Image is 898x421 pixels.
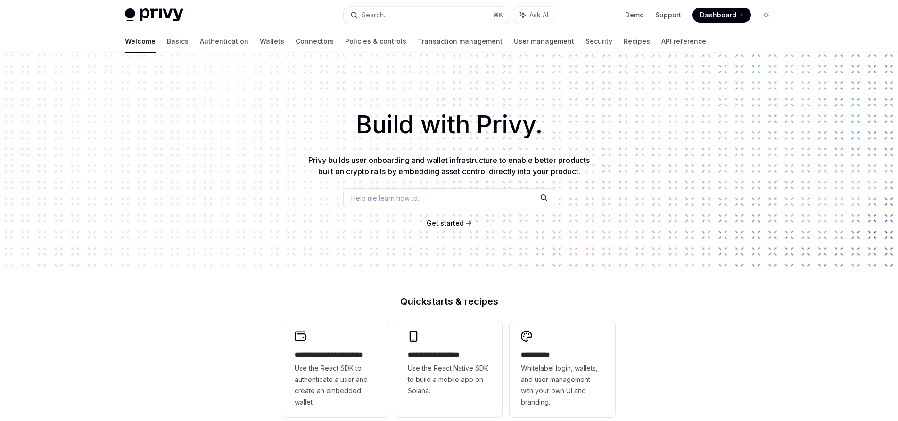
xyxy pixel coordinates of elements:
[200,30,248,53] a: Authentication
[167,30,189,53] a: Basics
[521,363,604,408] span: Whitelabel login, wallets, and user management with your own UI and branding.
[510,321,615,417] a: **** *****Whitelabel login, wallets, and user management with your own UI and branding.
[396,321,502,417] a: **** **** **** ***Use the React Native SDK to build a mobile app on Solana.
[125,8,183,22] img: light logo
[758,8,774,23] button: Toggle dark mode
[296,30,334,53] a: Connectors
[351,193,423,203] span: Help me learn how to…
[625,10,644,20] a: Demo
[308,155,590,176] span: Privy builds user onboarding and wallet infrastructure to enable better products built on crypto ...
[529,10,548,20] span: Ask AI
[15,106,883,143] h1: Build with Privy.
[692,8,751,23] a: Dashboard
[624,30,650,53] a: Recipes
[655,10,681,20] a: Support
[408,363,491,397] span: Use the React Native SDK to build a mobile app on Solana.
[283,297,615,306] h2: Quickstarts & recipes
[260,30,284,53] a: Wallets
[514,30,574,53] a: User management
[125,30,156,53] a: Welcome
[362,9,388,21] div: Search...
[585,30,612,53] a: Security
[661,30,706,53] a: API reference
[427,219,464,227] span: Get started
[427,219,464,228] a: Get started
[345,30,406,53] a: Policies & controls
[700,10,736,20] span: Dashboard
[513,7,555,24] button: Ask AI
[344,7,509,24] button: Search...⌘K
[295,363,378,408] span: Use the React SDK to authenticate a user and create an embedded wallet.
[418,30,503,53] a: Transaction management
[493,11,503,19] span: ⌘ K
